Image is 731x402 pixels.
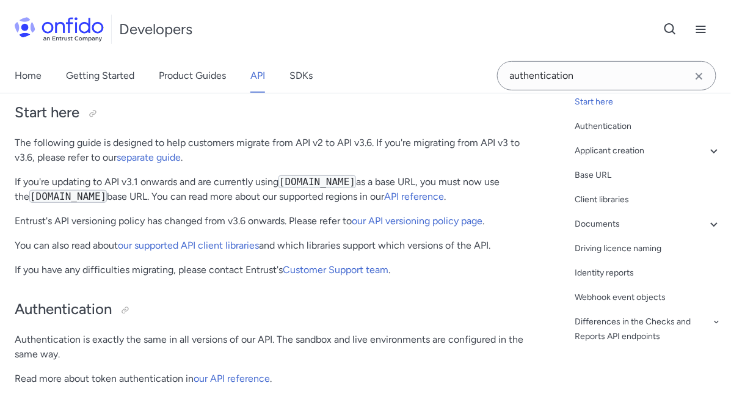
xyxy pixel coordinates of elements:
a: Identity reports [575,266,721,280]
p: Authentication is exactly the same in all versions of our API. The sandbox and live environments ... [15,332,533,362]
code: [DOMAIN_NAME] [278,175,356,188]
a: Getting Started [66,59,134,93]
a: Differences in the Checks and Reports API endpoints [575,315,721,344]
p: You can also read about and which libraries support which versions of the API. [15,238,533,253]
a: separate guide [117,152,181,163]
a: our API versioning policy page [352,215,482,227]
a: Authentication [575,119,721,134]
h1: Developers [119,20,192,39]
a: Home [15,59,42,93]
a: our API reference [194,373,270,384]
p: The following guide is designed to help customers migrate from API v2 to API v3.6. If you're migr... [15,136,533,165]
svg: Open search button [663,22,678,37]
a: Client libraries [575,192,721,207]
p: Entrust's API versioning policy has changed from v3.6 onwards. Please refer to . [15,214,533,228]
input: Onfido search input field [497,61,716,90]
a: Documents [575,217,721,232]
a: Start here [575,95,721,109]
code: [DOMAIN_NAME] [29,190,107,203]
a: Base URL [575,168,721,183]
a: Product Guides [159,59,226,93]
p: Read more about token authentication in . [15,371,533,386]
h2: Authentication [15,299,533,320]
a: SDKs [289,59,313,93]
a: Driving licence naming [575,241,721,256]
a: Applicant creation [575,144,721,158]
h2: Start here [15,103,533,123]
a: API reference [384,191,444,202]
p: If you're updating to API v3.1 onwards and are currently using as a base URL, you must now use th... [15,175,533,204]
a: API [250,59,265,93]
img: Onfido Logo [15,17,104,42]
button: Open navigation menu button [686,14,716,45]
a: Customer Support team [283,264,388,276]
a: Webhook event objects [575,290,721,305]
a: our supported API client libraries [118,239,259,251]
svg: Clear search field button [692,69,707,84]
svg: Open navigation menu button [694,22,708,37]
button: Open search button [655,14,686,45]
p: If you have any difficulties migrating, please contact Entrust's . [15,263,533,277]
